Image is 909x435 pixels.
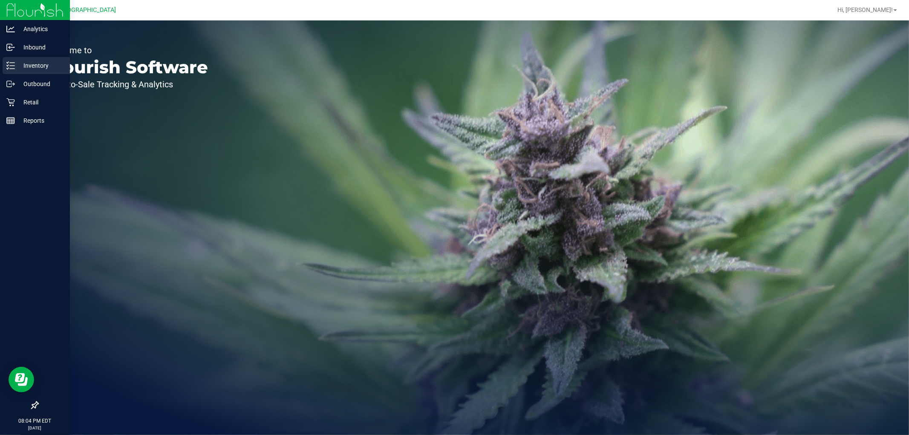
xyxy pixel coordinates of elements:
inline-svg: Inbound [6,43,15,52]
p: Inbound [15,42,66,52]
iframe: Resource center [9,367,34,392]
p: [DATE] [4,425,66,431]
inline-svg: Reports [6,116,15,125]
inline-svg: Inventory [6,61,15,70]
span: [GEOGRAPHIC_DATA] [58,6,116,14]
p: Seed-to-Sale Tracking & Analytics [46,80,208,89]
p: Reports [15,115,66,126]
inline-svg: Outbound [6,80,15,88]
inline-svg: Analytics [6,25,15,33]
p: 08:04 PM EDT [4,417,66,425]
p: Retail [15,97,66,107]
p: Analytics [15,24,66,34]
inline-svg: Retail [6,98,15,107]
span: Hi, [PERSON_NAME]! [837,6,893,13]
p: Flourish Software [46,59,208,76]
p: Welcome to [46,46,208,55]
p: Inventory [15,60,66,71]
p: Outbound [15,79,66,89]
